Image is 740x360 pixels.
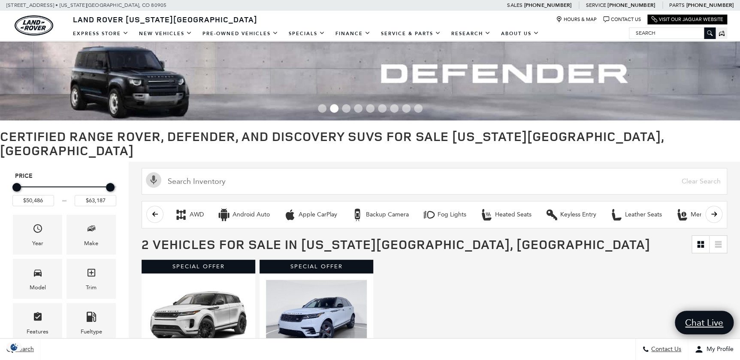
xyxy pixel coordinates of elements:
span: Sales [507,2,523,8]
button: Fog LightsFog Lights [418,206,471,224]
div: FueltypeFueltype [66,303,116,343]
a: [PHONE_NUMBER] [686,2,734,9]
button: Leather SeatsLeather Seats [605,206,667,224]
span: Chat Live [681,317,728,328]
img: Opt-Out Icon [4,342,24,351]
div: Price [12,180,116,206]
span: Land Rover [US_STATE][GEOGRAPHIC_DATA] [73,14,257,24]
img: 2025 Land Rover Range Rover Velar Dynamic SE [266,280,367,355]
button: Apple CarPlayApple CarPlay [279,206,342,224]
a: Visit Our Jaguar Website [651,16,723,23]
a: Chat Live [675,311,734,334]
div: TrimTrim [66,259,116,299]
a: EXPRESS STORE [68,26,134,41]
a: [PHONE_NUMBER] [607,2,655,9]
div: Android Auto [217,208,230,221]
div: Special Offer [260,260,373,273]
input: Maximum [75,195,116,206]
div: Memory Seats [676,208,689,221]
a: Land Rover [US_STATE][GEOGRAPHIC_DATA] [68,14,263,24]
div: Fog Lights [423,208,435,221]
div: Keyless Entry [560,211,596,219]
a: New Vehicles [134,26,197,41]
span: Trim [86,265,97,283]
div: Leather Seats [610,208,623,221]
a: Research [446,26,496,41]
button: AWDAWD [170,206,208,224]
span: Service [586,2,606,8]
a: Hours & Map [556,16,597,23]
input: Minimum [12,195,54,206]
div: Backup Camera [351,208,364,221]
button: Memory SeatsMemory Seats [671,206,734,224]
a: Pre-Owned Vehicles [197,26,284,41]
button: scroll right [705,206,722,223]
button: scroll left [146,206,163,223]
span: Year [33,221,43,239]
button: Heated SeatsHeated Seats [475,206,536,224]
span: Go to slide 9 [414,104,423,113]
span: Go to slide 8 [402,104,411,113]
input: Search Inventory [142,168,727,195]
div: Apple CarPlay [284,208,296,221]
h5: Price [15,172,114,180]
span: Go to slide 2 [330,104,338,113]
div: Fueltype [81,327,102,336]
span: Go to slide 4 [354,104,362,113]
div: Apple CarPlay [299,211,337,219]
a: land-rover [15,15,53,36]
span: Go to slide 5 [366,104,375,113]
span: Contact Us [649,346,681,353]
div: AWD [175,208,187,221]
a: About Us [496,26,544,41]
div: Minimum Price [12,183,21,192]
span: 2 Vehicles for Sale in [US_STATE][GEOGRAPHIC_DATA], [GEOGRAPHIC_DATA] [142,235,650,253]
div: Leather Seats [625,211,662,219]
span: Parts [669,2,685,8]
a: Specials [284,26,330,41]
section: Click to Open Cookie Consent Modal [4,342,24,351]
div: Backup Camera [366,211,409,219]
div: Make [84,239,98,248]
div: Android Auto [233,211,270,219]
div: Special Offer [142,260,255,273]
button: Keyless EntryKeyless Entry [541,206,601,224]
div: MakeMake [66,215,116,255]
div: Maximum Price [106,183,115,192]
div: Features [27,327,48,336]
a: Service & Parts [376,26,446,41]
nav: Main Navigation [68,26,544,41]
div: Year [32,239,43,248]
img: 2025 Land Rover Range Rover Evoque S [148,280,249,355]
a: Contact Us [603,16,641,23]
span: Go to slide 1 [318,104,326,113]
div: Heated Seats [480,208,493,221]
span: Make [86,221,97,239]
a: Finance [330,26,376,41]
div: YearYear [13,215,62,255]
span: Features [33,309,43,327]
div: ModelModel [13,259,62,299]
span: Fueltype [86,309,97,327]
a: [STREET_ADDRESS] • [US_STATE][GEOGRAPHIC_DATA], CO 80905 [6,2,166,8]
div: Model [30,283,46,292]
button: Android AutoAndroid Auto [213,206,275,224]
span: My Profile [703,346,734,353]
a: [PHONE_NUMBER] [524,2,571,9]
span: Go to slide 7 [390,104,399,113]
button: Backup CameraBackup Camera [346,206,414,224]
div: Trim [86,283,97,292]
span: Model [33,265,43,283]
div: FeaturesFeatures [13,303,62,343]
div: Memory Seats [691,211,730,219]
span: Go to slide 6 [378,104,387,113]
div: AWD [190,211,204,219]
div: Heated Seats [495,211,532,219]
svg: Click to toggle on voice search [146,172,161,188]
span: Go to slide 3 [342,104,350,113]
div: Keyless Entry [545,208,558,221]
button: Open user profile menu [688,339,740,360]
img: Land Rover [15,15,53,36]
input: Search [629,28,715,38]
div: Fog Lights [438,211,466,219]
